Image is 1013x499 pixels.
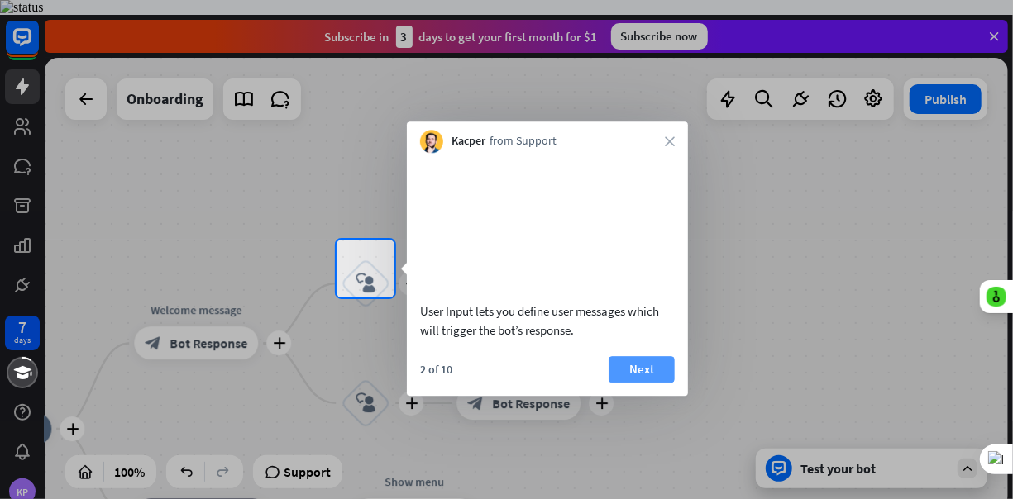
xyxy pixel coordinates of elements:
[987,287,1006,307] img: OneKey Logo
[490,134,557,150] span: from Support
[420,362,452,377] div: 2 of 10
[665,136,675,146] i: close
[13,7,63,56] button: Open LiveChat chat widget
[420,302,675,340] div: User Input lets you define user messages which will trigger the bot’s response.
[609,356,675,383] button: Next
[356,273,375,293] i: block_user_input
[452,134,485,150] span: Kacper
